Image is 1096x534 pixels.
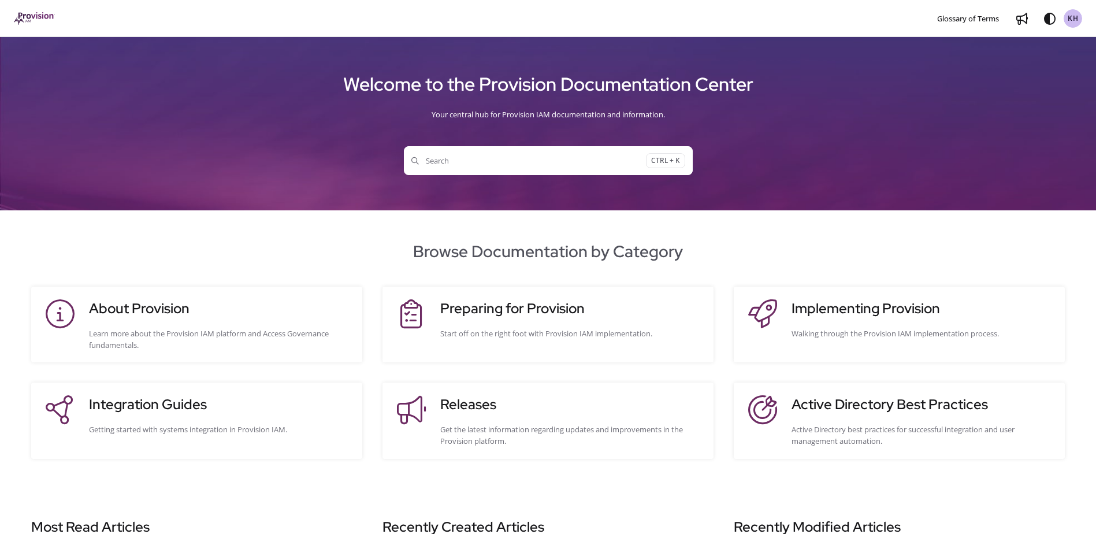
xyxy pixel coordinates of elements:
a: Active Directory Best PracticesActive Directory best practices for successful integration and use... [745,394,1053,447]
div: Learn more about the Provision IAM platform and Access Governance fundamentals. [89,328,351,351]
div: Start off on the right foot with Provision IAM implementation. [440,328,702,339]
h3: Integration Guides [89,394,351,415]
h3: Preparing for Provision [440,298,702,319]
span: KH [1068,13,1079,24]
span: Glossary of Terms [937,13,999,24]
div: Your central hub for Provision IAM documentation and information. [14,100,1082,129]
h2: Browse Documentation by Category [14,239,1082,264]
div: Getting started with systems integration in Provision IAM. [89,424,351,435]
a: Whats new [1013,9,1031,28]
img: brand logo [14,12,55,25]
h3: Releases [440,394,702,415]
span: CTRL + K [646,153,685,169]
a: Project logo [14,12,55,25]
a: ReleasesGet the latest information regarding updates and improvements in the Provision platform. [394,394,702,447]
span: Search [411,155,646,166]
button: Theme options [1041,9,1059,28]
button: KH [1064,9,1082,28]
div: Active Directory best practices for successful integration and user management automation. [792,424,1053,447]
a: About ProvisionLearn more about the Provision IAM platform and Access Governance fundamentals. [43,298,351,351]
h3: About Provision [89,298,351,319]
a: Integration GuidesGetting started with systems integration in Provision IAM. [43,394,351,447]
a: Implementing ProvisionWalking through the Provision IAM implementation process. [745,298,1053,351]
button: SearchCTRL + K [404,146,693,175]
h3: Active Directory Best Practices [792,394,1053,415]
a: Preparing for ProvisionStart off on the right foot with Provision IAM implementation. [394,298,702,351]
h1: Welcome to the Provision Documentation Center [14,69,1082,100]
div: Walking through the Provision IAM implementation process. [792,328,1053,339]
div: Get the latest information regarding updates and improvements in the Provision platform. [440,424,702,447]
h3: Implementing Provision [792,298,1053,319]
